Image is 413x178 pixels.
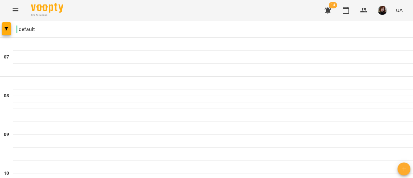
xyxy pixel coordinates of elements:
button: Menu [8,3,23,18]
h6: 07 [4,54,9,61]
button: UA [393,4,405,16]
h6: 10 [4,170,9,177]
span: For Business [31,13,63,17]
span: 14 [329,2,337,8]
span: UA [396,7,403,14]
h6: 09 [4,131,9,138]
img: Voopty Logo [31,3,63,13]
h6: 08 [4,92,9,99]
button: Створити урок [398,162,410,175]
img: c0394d73d4d57a6b06aa057d87e8ed46.PNG [378,6,387,15]
p: default [16,26,35,33]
